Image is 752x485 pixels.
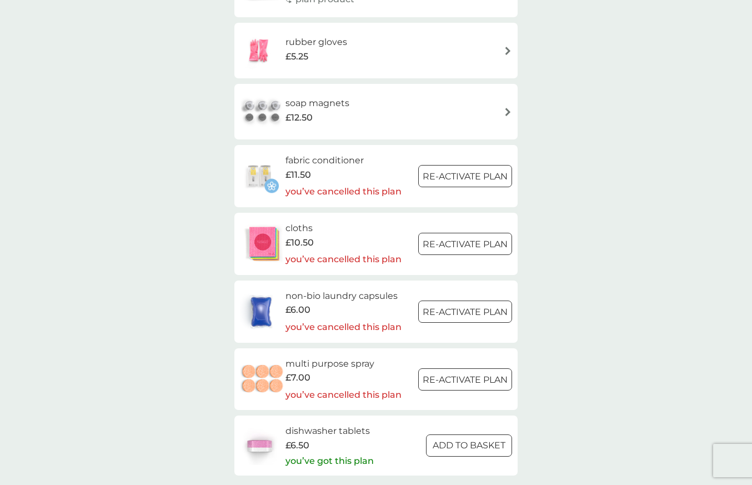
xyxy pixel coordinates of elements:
[240,360,285,399] img: multi purpose spray
[285,49,308,64] span: £5.25
[285,96,349,111] h6: soap magnets
[285,454,374,468] p: you’ve got this plan
[285,153,402,168] h6: fabric conditioner
[240,157,279,196] img: fabric conditioner
[418,233,512,255] button: Re-activate Plan
[504,47,512,55] img: arrow right
[285,221,402,236] h6: cloths
[285,168,311,182] span: £11.50
[285,184,402,199] p: you’ve cancelled this plan
[285,35,347,49] h6: rubber gloves
[423,305,508,319] p: Re-activate Plan
[285,289,402,303] h6: non-bio laundry capsules
[285,357,402,371] h6: multi purpose spray
[240,292,282,331] img: non-bio laundry capsules
[418,165,512,187] button: Re-activate Plan
[285,303,310,317] span: £6.00
[433,438,505,453] p: ADD TO BASKET
[285,424,374,438] h6: dishwasher tablets
[240,92,285,131] img: soap magnets
[285,371,310,385] span: £7.00
[285,320,402,334] p: you’ve cancelled this plan
[240,224,285,263] img: cloths
[423,169,508,184] p: Re-activate Plan
[504,108,512,116] img: arrow right
[285,236,314,250] span: £10.50
[423,237,508,252] p: Re-activate Plan
[240,31,279,70] img: rubber gloves
[285,388,402,402] p: you’ve cancelled this plan
[285,111,313,125] span: £12.50
[423,373,508,387] p: Re-activate Plan
[418,301,512,323] button: Re-activate Plan
[240,426,279,465] img: dishwasher tablets
[426,434,512,457] button: ADD TO BASKET
[285,252,402,267] p: you’ve cancelled this plan
[418,368,512,391] button: Re-activate Plan
[285,438,309,453] span: £6.50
